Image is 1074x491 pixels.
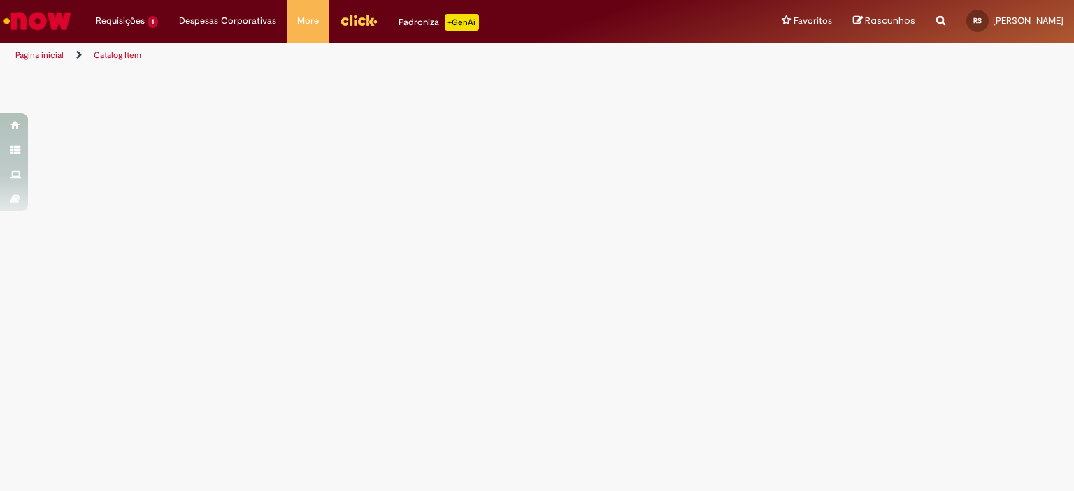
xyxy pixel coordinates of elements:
[445,14,479,31] p: +GenAi
[96,14,145,28] span: Requisições
[853,15,915,28] a: Rascunhos
[865,14,915,27] span: Rascunhos
[973,16,982,25] span: RS
[148,16,158,28] span: 1
[399,14,479,31] div: Padroniza
[297,14,319,28] span: More
[340,10,378,31] img: click_logo_yellow_360x200.png
[179,14,276,28] span: Despesas Corporativas
[15,50,64,61] a: Página inicial
[1,7,73,35] img: ServiceNow
[10,43,706,68] ul: Trilhas de página
[794,14,832,28] span: Favoritos
[993,15,1064,27] span: [PERSON_NAME]
[94,50,141,61] a: Catalog Item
